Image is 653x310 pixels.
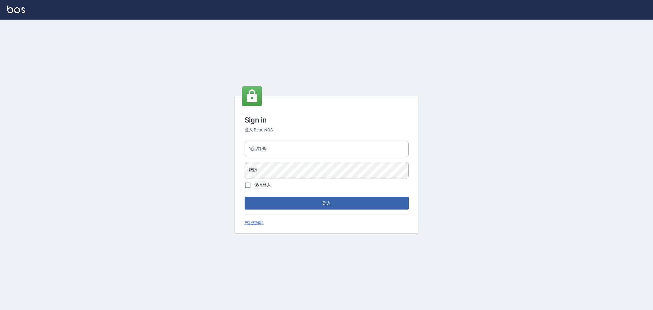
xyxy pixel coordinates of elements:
[7,6,25,13] img: Logo
[245,127,409,133] h6: 登入 BeautyOS
[254,182,271,188] span: 保持登入
[245,220,264,226] a: 忘記密碼?
[245,197,409,210] button: 登入
[245,116,409,124] h3: Sign in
